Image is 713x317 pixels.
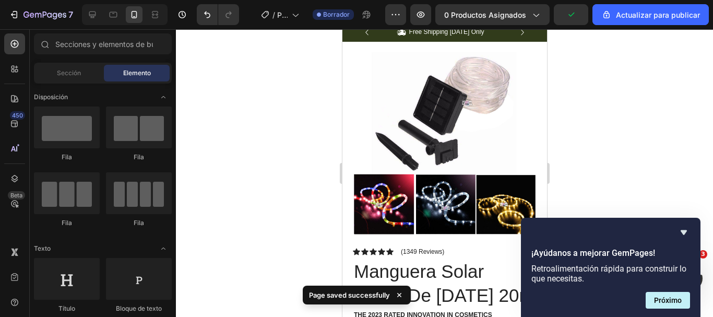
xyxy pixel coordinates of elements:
h2: ¡Ayúdanos a mejorar GemPages! [531,247,690,260]
input: Secciones y elementos de búsqueda [34,33,172,54]
font: Fila [62,153,72,161]
button: Actualizar para publicar [592,4,709,25]
span: Abrir palanca [155,89,172,105]
font: 0 productos asignados [444,10,526,19]
font: ¡Ayúdanos a mejorar GemPages! [531,248,655,258]
font: Disposición [34,93,68,101]
font: Fila [62,219,72,227]
p: The 2023 Rated Innovation in Cosmetics [11,282,193,290]
iframe: Área de diseño [342,29,547,317]
font: 450 [12,112,23,119]
font: Retroalimentación rápida para construir lo que necesitas. [531,264,686,284]
font: Fila [134,153,144,161]
font: Elemento [123,69,151,77]
p: Page saved successfully [309,290,390,300]
font: Beta [10,192,22,199]
h1: Manguera Solar Luces De [DATE] 20m [10,229,194,279]
font: Título [58,304,75,312]
font: 3 [701,251,705,257]
button: Ocultar encuesta [678,226,690,239]
p: (1349 Reviews) [58,219,102,226]
span: Abrir palanca [155,240,172,257]
font: / [272,10,275,19]
button: 7 [4,4,78,25]
div: ¡Ayúdanos a mejorar GemPages! [531,226,690,309]
font: Actualizar para publicar [616,10,700,19]
font: Bloque de texto [116,304,162,312]
font: Próximo [654,296,682,304]
button: Siguiente pregunta [646,292,690,309]
font: Borrador [323,10,350,18]
font: Texto [34,244,51,252]
font: 7 [68,9,73,20]
font: Página del producto - 28 de septiembre, 17:48:12 [277,10,289,228]
button: 0 productos asignados [435,4,550,25]
font: Sección [57,69,81,77]
div: Deshacer/Rehacer [197,4,239,25]
font: Fila [134,219,144,227]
